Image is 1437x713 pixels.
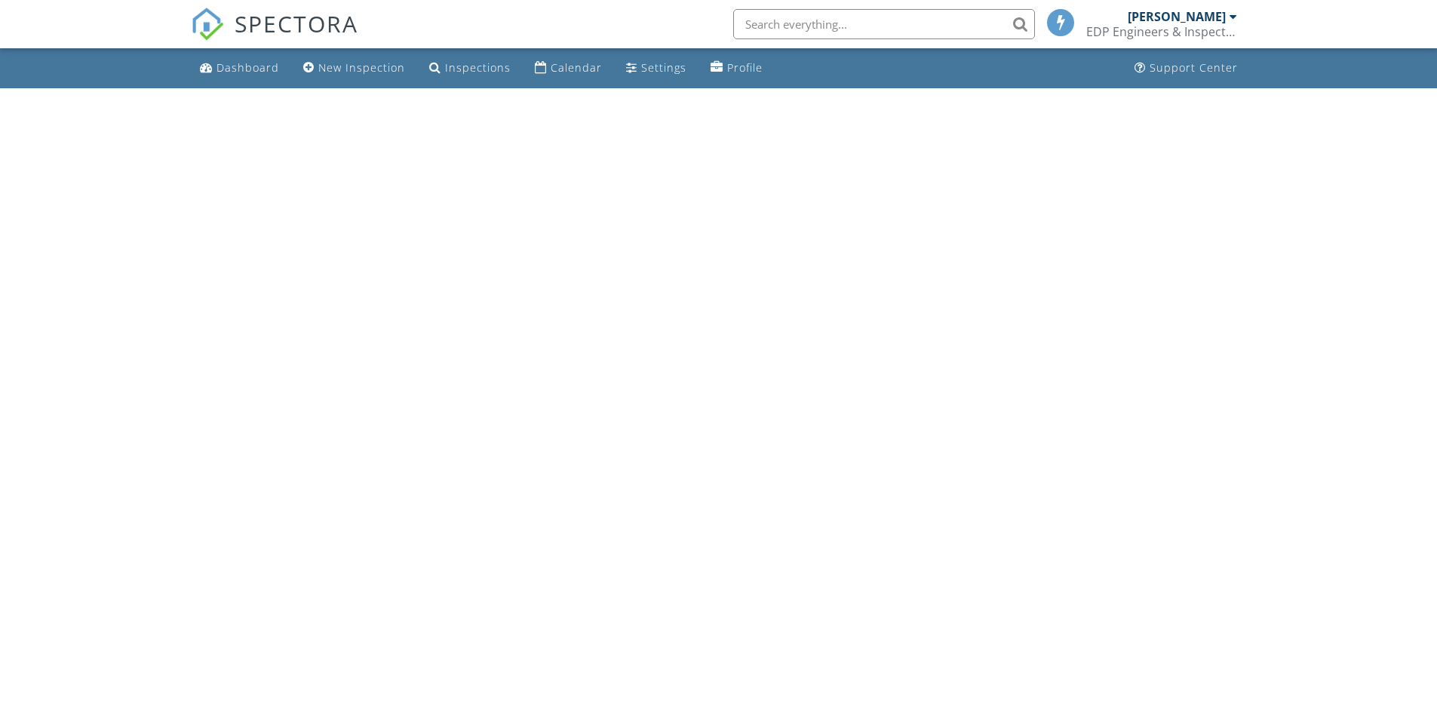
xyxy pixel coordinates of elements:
[620,54,692,82] a: Settings
[733,9,1035,39] input: Search everything...
[191,8,224,41] img: The Best Home Inspection Software - Spectora
[445,60,511,75] div: Inspections
[529,54,608,82] a: Calendar
[318,60,405,75] div: New Inspection
[1086,24,1237,39] div: EDP Engineers & Inspectors
[1128,54,1244,82] a: Support Center
[297,54,411,82] a: New Inspection
[191,20,358,52] a: SPECTORA
[1128,9,1226,24] div: [PERSON_NAME]
[423,54,517,82] a: Inspections
[551,60,602,75] div: Calendar
[705,54,769,82] a: Profile
[216,60,279,75] div: Dashboard
[727,60,763,75] div: Profile
[194,54,285,82] a: Dashboard
[235,8,358,39] span: SPECTORA
[1150,60,1238,75] div: Support Center
[641,60,686,75] div: Settings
